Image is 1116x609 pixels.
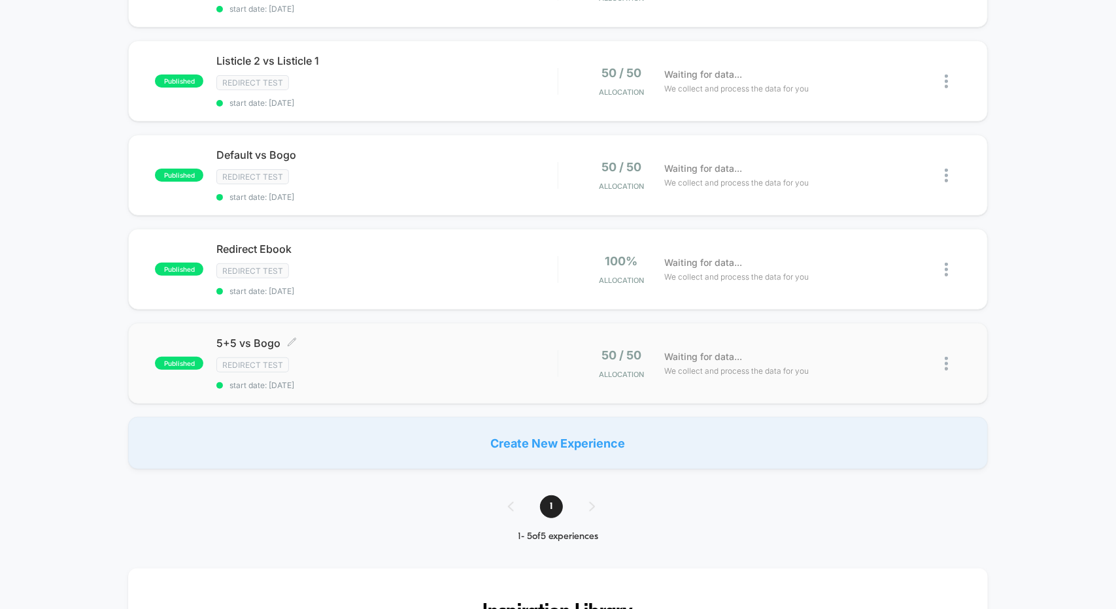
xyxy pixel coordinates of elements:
span: published [155,357,203,370]
span: 50 / 50 [601,160,641,174]
span: 100% [605,254,637,268]
span: Redirect Test [216,75,289,90]
span: Waiting for data... [665,350,743,364]
button: Play, NEW DEMO 2025-VEED.mp4 [7,293,27,314]
span: Default vs Bogo [216,148,557,161]
span: Redirect Ebook [216,242,557,255]
img: close [945,74,948,88]
span: Redirect Test [216,263,289,278]
div: 1 - 5 of 5 experiences [495,531,621,542]
span: published [155,263,203,276]
img: close [945,263,948,276]
span: Listicle 2 vs Listicle 1 [216,54,557,67]
span: Allocation [599,370,644,379]
img: close [945,169,948,182]
span: Redirect Test [216,357,289,372]
span: Waiting for data... [665,67,743,82]
span: published [155,169,203,182]
span: 50 / 50 [601,66,641,80]
span: published [155,74,203,88]
input: Volume [475,297,515,310]
div: Current time [383,296,413,310]
button: Play, NEW DEMO 2025-VEED.mp4 [269,144,301,176]
span: We collect and process the data for you [665,176,809,189]
span: start date: [DATE] [216,98,557,108]
span: Allocation [599,88,644,97]
span: We collect and process the data for you [665,82,809,95]
div: Create New Experience [128,417,987,469]
img: close [945,357,948,370]
span: Allocation [599,276,644,285]
span: We collect and process the data for you [665,365,809,377]
span: start date: [DATE] [216,4,557,14]
span: Allocation [599,182,644,191]
span: We collect and process the data for you [665,271,809,283]
span: 5+5 vs Bogo [216,337,557,350]
span: start date: [DATE] [216,192,557,202]
span: 1 [540,495,563,518]
span: start date: [DATE] [216,286,557,296]
span: Waiting for data... [665,161,743,176]
span: 50 / 50 [601,348,641,362]
span: start date: [DATE] [216,380,557,390]
span: Waiting for data... [665,255,743,270]
div: Duration [415,296,450,310]
input: Seek [10,275,562,288]
span: Redirect Test [216,169,289,184]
